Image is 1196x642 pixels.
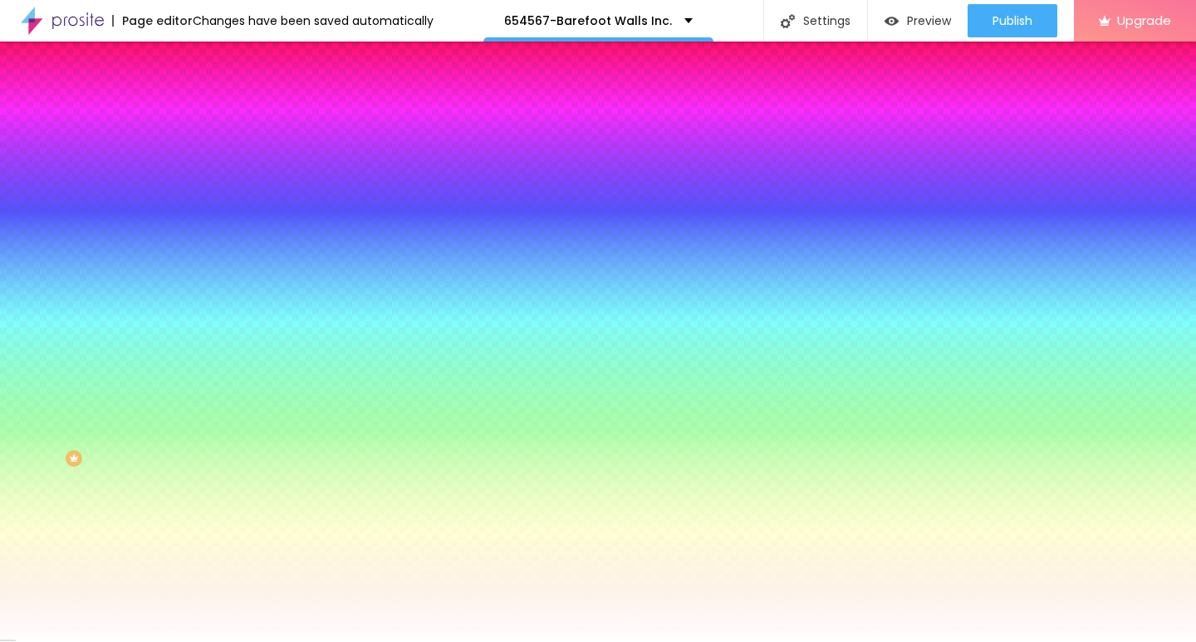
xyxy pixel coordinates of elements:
[885,14,899,28] img: view-1.svg
[868,4,968,37] button: Preview
[504,15,672,27] p: 654567-Barefoot Walls Inc.
[968,4,1057,37] button: Publish
[781,14,795,28] img: Icone
[112,15,193,27] div: Page editor
[193,15,434,27] div: Changes have been saved automatically
[1117,13,1171,27] span: Upgrade
[993,14,1032,27] span: Publish
[907,14,951,27] span: Preview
